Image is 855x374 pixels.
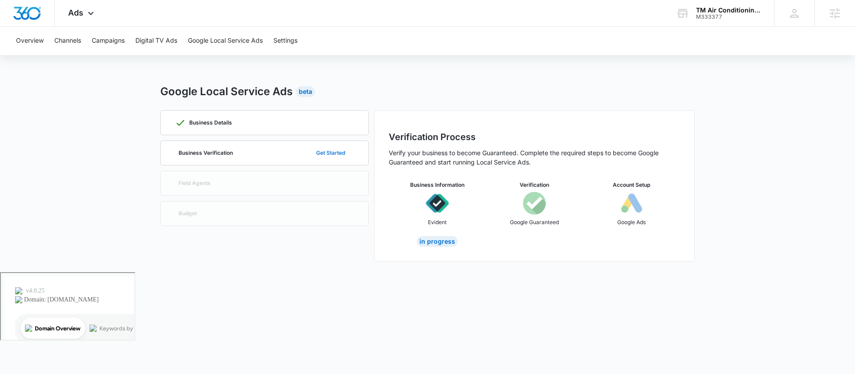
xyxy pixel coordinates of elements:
[24,52,31,59] img: tab_domain_overview_orange.svg
[14,23,21,30] img: website_grey.svg
[34,52,80,58] div: Domain Overview
[54,27,81,55] button: Channels
[520,181,549,189] h3: Verification
[696,7,761,14] div: account name
[188,27,263,55] button: Google Local Service Ads
[23,23,98,30] div: Domain: [DOMAIN_NAME]
[307,142,354,164] button: Get Started
[410,181,464,189] h3: Business Information
[16,27,44,55] button: Overview
[613,181,650,189] h3: Account Setup
[617,218,646,226] p: Google Ads
[189,120,232,125] p: Business Details
[389,130,680,144] h2: Verification Process
[428,218,447,226] p: Evident
[426,192,449,215] img: icon-evident.svg
[179,150,233,156] p: Business Verification
[135,27,177,55] button: Digital TV Ads
[98,52,150,58] div: Keywords by Traffic
[14,14,21,21] img: logo_orange.svg
[89,52,96,59] img: tab_keywords_by_traffic_grey.svg
[417,236,458,247] div: In Progress
[523,192,546,215] img: icon-googleGuaranteed.svg
[273,27,297,55] button: Settings
[160,84,293,100] h2: Google Local Service Ads
[620,192,643,215] img: icon-googleAds-b.svg
[68,8,83,17] span: Ads
[160,141,369,165] a: Business VerificationGet Started
[160,110,369,135] a: Business Details
[25,14,44,21] div: v 4.0.25
[389,148,680,167] p: Verify your business to become Guaranteed. Complete the required steps to become Google Guarantee...
[92,27,125,55] button: Campaigns
[296,86,315,97] div: Beta
[696,14,761,20] div: account id
[510,218,559,226] p: Google Guaranteed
